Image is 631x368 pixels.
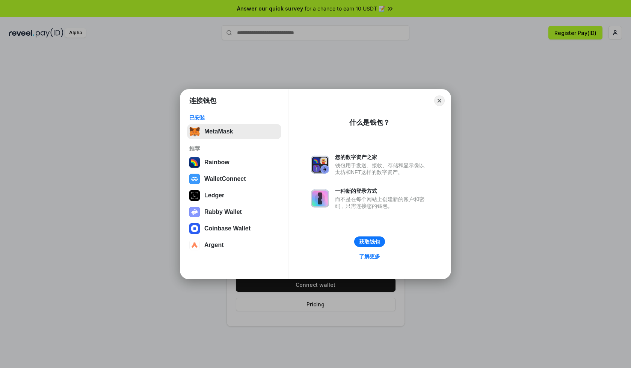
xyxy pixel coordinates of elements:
[335,162,428,176] div: 钱包用于发送、接收、存储和显示像以太坊和NFT这样的数字资产。
[189,114,279,121] div: 已安装
[189,240,200,250] img: svg+xml,%3Csvg%20width%3D%2228%22%20height%3D%2228%22%20viewBox%3D%220%200%2028%2028%22%20fill%3D...
[189,96,216,105] h1: 连接钱包
[204,209,242,215] div: Rabby Wallet
[189,223,200,234] img: svg+xml,%3Csvg%20width%3D%2228%22%20height%3D%2228%22%20viewBox%3D%220%200%2028%2028%22%20fill%3D...
[189,145,279,152] div: 推荐
[189,174,200,184] img: svg+xml,%3Csvg%20width%3D%2228%22%20height%3D%2228%22%20viewBox%3D%220%200%2028%2028%22%20fill%3D...
[204,225,251,232] div: Coinbase Wallet
[359,253,380,260] div: 了解更多
[187,171,281,186] button: WalletConnect
[187,188,281,203] button: Ledger
[335,188,428,194] div: 一种新的登录方式
[204,192,224,199] div: Ledger
[187,238,281,253] button: Argent
[359,238,380,245] div: 获取钱包
[189,157,200,168] img: svg+xml,%3Csvg%20width%3D%22120%22%20height%3D%22120%22%20viewBox%3D%220%200%20120%20120%22%20fil...
[311,156,329,174] img: svg+xml,%3Csvg%20xmlns%3D%22http%3A%2F%2Fwww.w3.org%2F2000%2Fsvg%22%20fill%3D%22none%22%20viewBox...
[335,196,428,209] div: 而不是在每个网站上创建新的账户和密码，只需连接您的钱包。
[311,189,329,207] img: svg+xml,%3Csvg%20xmlns%3D%22http%3A%2F%2Fwww.w3.org%2F2000%2Fsvg%22%20fill%3D%22none%22%20viewBox...
[204,128,233,135] div: MetaMask
[204,176,246,182] div: WalletConnect
[204,159,229,166] div: Rainbow
[189,190,200,201] img: svg+xml,%3Csvg%20xmlns%3D%22http%3A%2F%2Fwww.w3.org%2F2000%2Fsvg%22%20width%3D%2228%22%20height%3...
[187,221,281,236] button: Coinbase Wallet
[189,207,200,217] img: svg+xml,%3Csvg%20xmlns%3D%22http%3A%2F%2Fwww.w3.org%2F2000%2Fsvg%22%20fill%3D%22none%22%20viewBox...
[434,95,445,106] button: Close
[355,251,385,261] a: 了解更多
[187,155,281,170] button: Rainbow
[335,154,428,161] div: 您的数字资产之家
[187,204,281,220] button: Rabby Wallet
[189,126,200,137] img: svg+xml,%3Csvg%20fill%3D%22none%22%20height%3D%2233%22%20viewBox%3D%220%200%2035%2033%22%20width%...
[187,124,281,139] button: MetaMask
[349,118,390,127] div: 什么是钱包？
[204,242,224,248] div: Argent
[354,236,385,247] button: 获取钱包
